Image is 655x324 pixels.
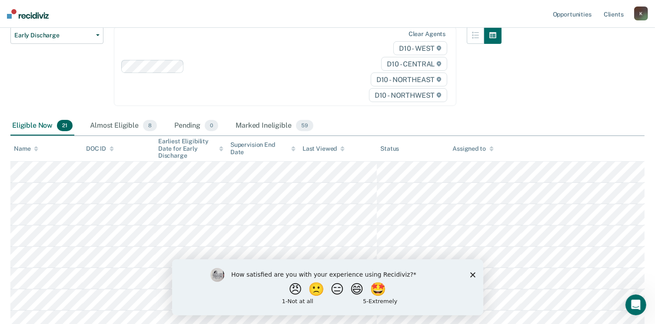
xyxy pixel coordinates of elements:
[393,41,447,55] span: D10 - WEST
[172,259,483,315] iframe: Survey by Kim from Recidiviz
[452,145,493,152] div: Assigned to
[173,116,220,136] div: Pending0
[7,9,49,19] img: Recidiviz
[380,145,399,152] div: Status
[296,120,313,131] span: 59
[625,294,646,315] iframe: Intercom live chat
[230,141,296,156] div: Supervision End Date
[234,116,315,136] div: Marked Ineligible59
[10,26,103,44] button: Early Discharge
[205,120,218,131] span: 0
[381,57,447,71] span: D10 - CENTRAL
[409,30,446,38] div: Clear agents
[10,116,74,136] div: Eligible Now21
[14,32,93,39] span: Early Discharge
[371,73,447,86] span: D10 - NORTHEAST
[57,120,73,131] span: 21
[86,145,114,152] div: DOC ID
[303,145,345,152] div: Last Viewed
[634,7,648,20] button: K
[14,145,38,152] div: Name
[369,88,447,102] span: D10 - NORTHWEST
[88,116,159,136] div: Almost Eligible8
[158,138,223,159] div: Earliest Eligibility Date for Early Discharge
[143,120,157,131] span: 8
